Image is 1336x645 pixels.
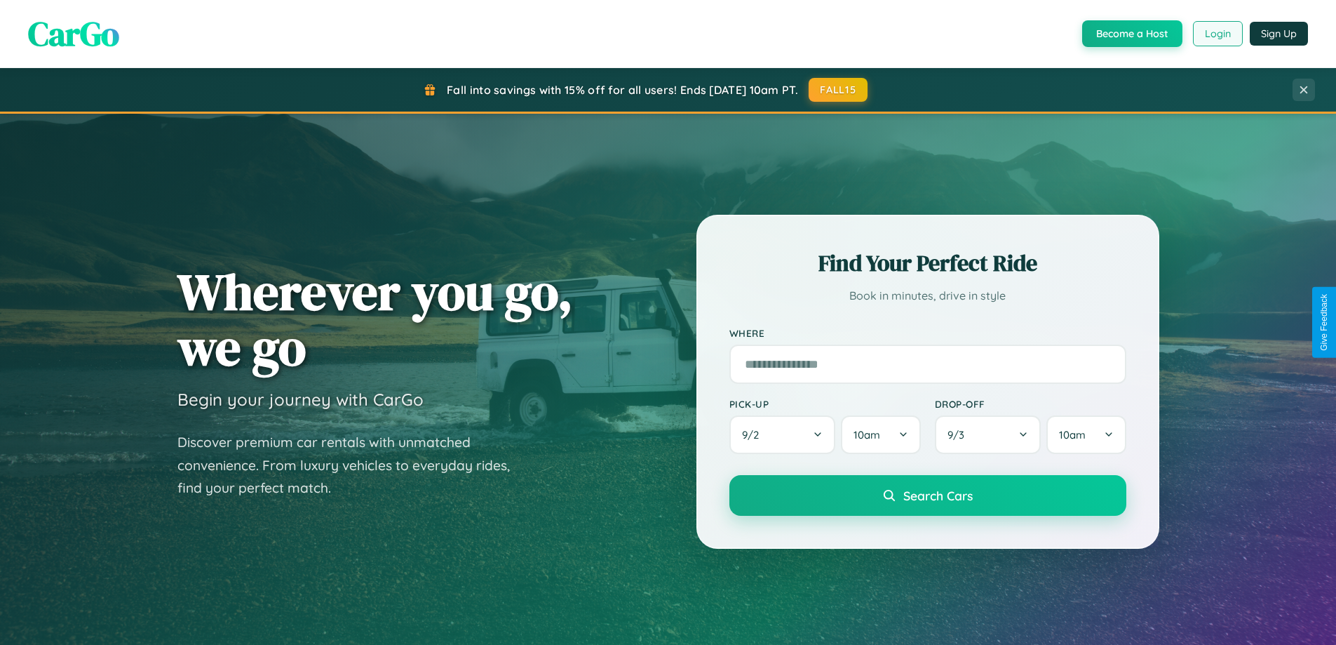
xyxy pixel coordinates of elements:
[903,488,973,503] span: Search Cars
[1059,428,1086,441] span: 10am
[935,415,1041,454] button: 9/3
[935,398,1126,410] label: Drop-off
[947,428,971,441] span: 9 / 3
[1319,294,1329,351] div: Give Feedback
[742,428,766,441] span: 9 / 2
[1082,20,1182,47] button: Become a Host
[809,78,868,102] button: FALL15
[1193,21,1243,46] button: Login
[853,428,880,441] span: 10am
[1250,22,1308,46] button: Sign Up
[177,264,573,375] h1: Wherever you go, we go
[729,398,921,410] label: Pick-up
[729,286,1126,306] p: Book in minutes, drive in style
[841,415,920,454] button: 10am
[729,327,1126,339] label: Where
[177,431,528,500] p: Discover premium car rentals with unmatched convenience. From luxury vehicles to everyday rides, ...
[28,11,119,57] span: CarGo
[1046,415,1126,454] button: 10am
[729,475,1126,516] button: Search Cars
[729,248,1126,279] h2: Find Your Perfect Ride
[729,415,836,454] button: 9/2
[177,389,424,410] h3: Begin your journey with CarGo
[447,83,798,97] span: Fall into savings with 15% off for all users! Ends [DATE] 10am PT.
